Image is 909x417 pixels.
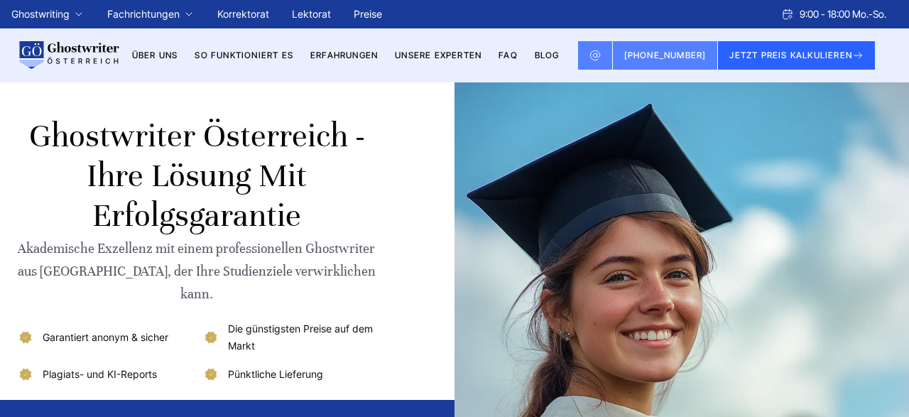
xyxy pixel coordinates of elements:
img: Schedule [781,9,794,20]
img: Die günstigsten Preise auf dem Markt [202,329,219,346]
img: logo wirschreiben [17,41,119,70]
li: Garantiert anonym & sicher [17,320,191,354]
a: BLOG [535,50,560,60]
img: Plagiats- und KI-Reports [17,366,34,383]
li: Pünktliche Lieferung [202,366,376,383]
a: So funktioniert es [195,50,293,60]
a: Ghostwriting [11,6,70,23]
span: [PHONE_NUMBER] [624,50,707,60]
button: JETZT PREIS KALKULIEREN [718,41,875,70]
a: Über uns [132,50,178,60]
li: Plagiats- und KI-Reports [17,366,191,383]
a: Lektorat [292,8,331,20]
a: Unsere Experten [395,50,481,60]
img: Email [589,50,601,61]
h1: Ghostwriter Österreich - Ihre Lösung mit Erfolgsgarantie [17,117,376,236]
img: Pünktliche Lieferung [202,366,219,383]
a: Preise [354,8,382,20]
a: Erfahrungen [310,50,378,60]
li: Die günstigsten Preise auf dem Markt [202,320,376,354]
div: Akademische Exzellenz mit einem professionellen Ghostwriter aus [GEOGRAPHIC_DATA], der Ihre Studi... [17,237,376,305]
a: Korrektorat [217,8,269,20]
a: [PHONE_NUMBER] [613,41,719,70]
img: Garantiert anonym & sicher [17,329,34,346]
span: 9:00 - 18:00 Mo.-So. [800,6,886,23]
a: Fachrichtungen [107,6,180,23]
a: FAQ [499,50,518,60]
